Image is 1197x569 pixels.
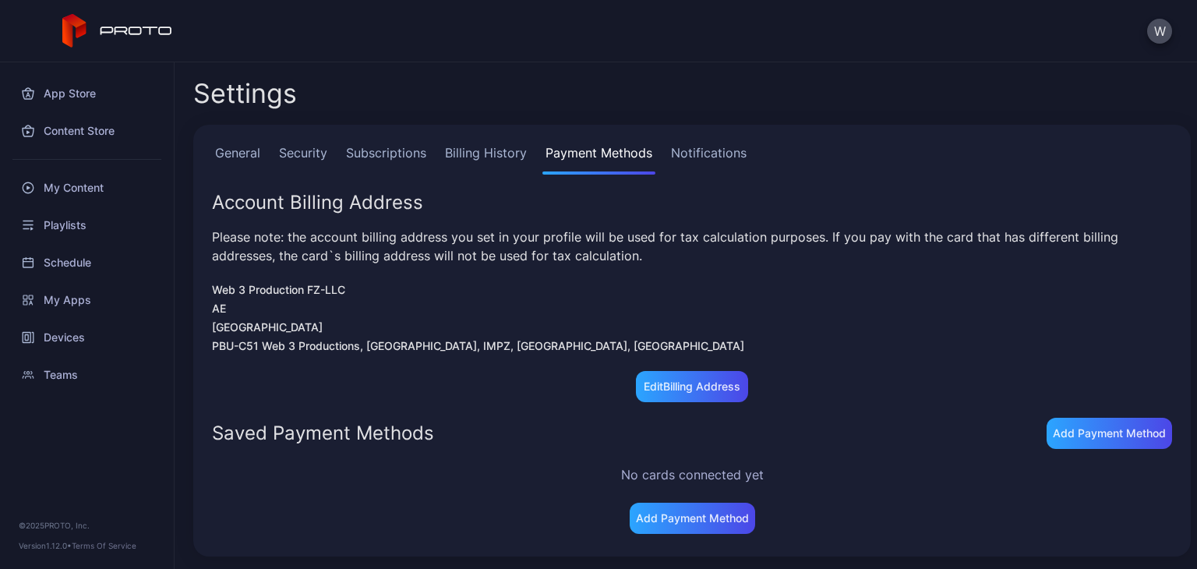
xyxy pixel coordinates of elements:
[542,143,655,175] a: Payment Methods
[193,80,297,108] h2: Settings
[9,169,164,207] a: My Content
[343,143,429,175] a: Subscriptions
[636,371,748,402] button: EditBilling Address
[630,503,755,534] button: Add Payment Method
[212,320,323,334] span: [GEOGRAPHIC_DATA]
[212,143,263,175] a: General
[9,281,164,319] a: My Apps
[1047,418,1172,449] button: Add Payment Method
[636,512,749,525] div: Add Payment Method
[442,143,530,175] a: Billing History
[19,519,155,532] div: © 2025 PROTO, Inc.
[668,143,750,175] a: Notifications
[276,143,330,175] a: Security
[9,356,164,394] a: Teams
[9,75,164,112] a: App Store
[1053,427,1166,440] div: Add Payment Method
[212,424,434,443] div: Saved Payment Methods
[1147,19,1172,44] button: W
[212,283,345,296] span: Web 3 Production FZ-LLC
[621,465,764,484] div: No cards connected yet
[212,193,1172,212] div: Account Billing Address
[644,380,740,393] div: Edit Billing Address
[9,244,164,281] a: Schedule
[212,339,744,352] span: PBU-C51 Web 3 Productions, [GEOGRAPHIC_DATA], IMPZ, [GEOGRAPHIC_DATA], [GEOGRAPHIC_DATA]
[72,541,136,550] a: Terms Of Service
[9,112,164,150] a: Content Store
[19,541,72,550] span: Version 1.12.0 •
[212,228,1172,265] div: Please note: the account billing address you set in your profile will be used for tax calculation...
[212,302,226,315] span: AE
[9,319,164,356] a: Devices
[9,207,164,244] a: Playlists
